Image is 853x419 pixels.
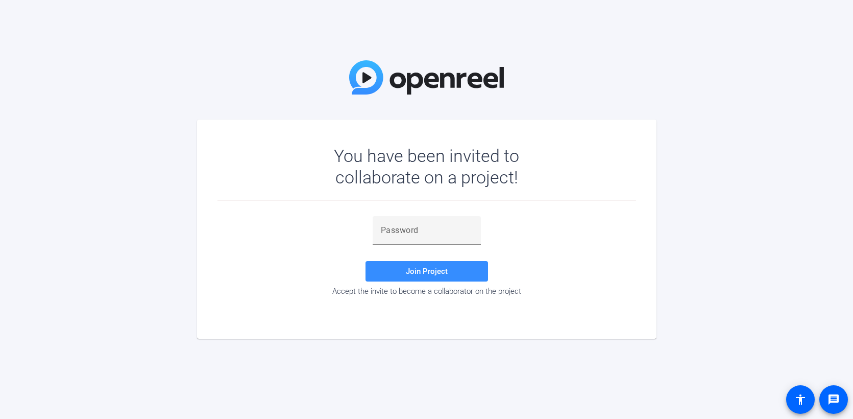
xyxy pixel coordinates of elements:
[365,261,488,282] button: Join Project
[794,393,807,406] mat-icon: accessibility
[217,287,636,296] div: Accept the invite to become a collaborator on the project
[304,145,549,188] div: You have been invited to collaborate on a project!
[827,393,840,406] mat-icon: message
[349,60,504,95] img: OpenReel Logo
[381,224,473,237] input: Password
[406,267,448,276] span: Join Project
